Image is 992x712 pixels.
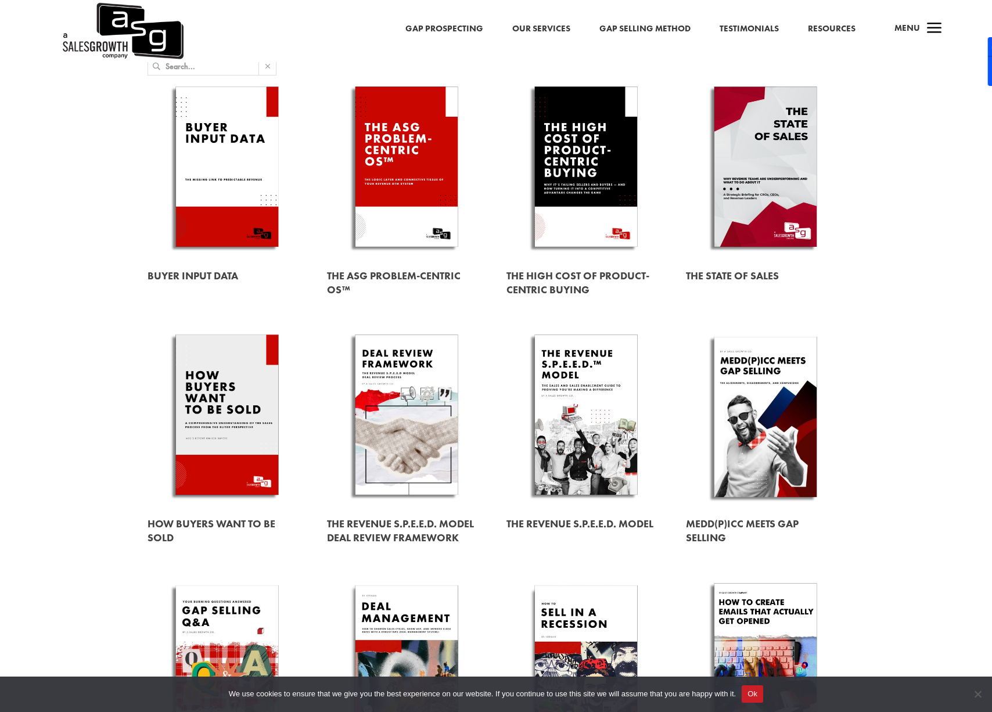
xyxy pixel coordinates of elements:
a: Gap Prospecting [405,21,483,37]
span: No [972,688,983,700]
a: Our Services [512,21,570,37]
span: Menu [894,22,920,34]
a: Testimonials [720,21,779,37]
a: Gap Selling Method [599,21,691,37]
span: We use cookies to ensure that we give you the best experience on our website. If you continue to ... [229,688,736,700]
input: Search... [166,57,258,75]
span: a [923,17,946,41]
a: Resources [808,21,856,37]
button: Ok [742,685,763,703]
